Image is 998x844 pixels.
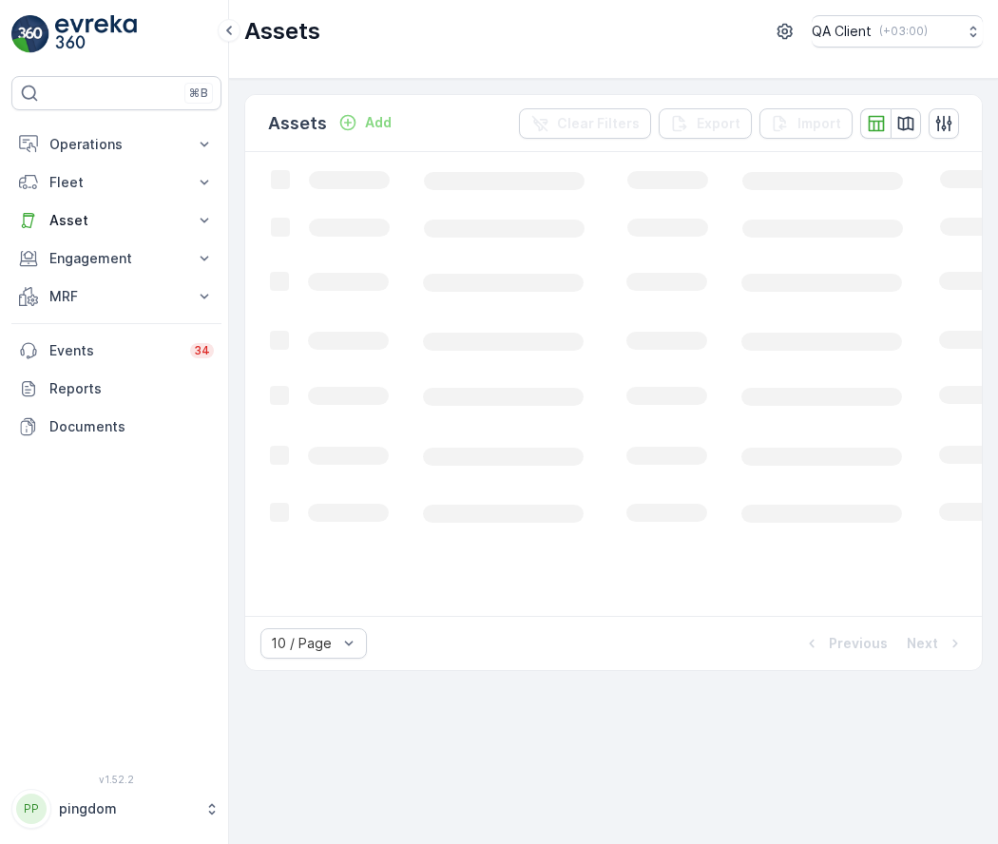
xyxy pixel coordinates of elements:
[59,799,195,818] p: pingdom
[244,16,320,47] p: Assets
[11,201,221,240] button: Asset
[11,15,49,53] img: logo
[659,108,752,139] button: Export
[812,15,983,48] button: QA Client(+03:00)
[800,632,890,655] button: Previous
[697,114,740,133] p: Export
[268,110,327,137] p: Assets
[812,22,872,41] p: QA Client
[49,135,183,154] p: Operations
[49,417,214,436] p: Documents
[11,163,221,201] button: Fleet
[49,379,214,398] p: Reports
[519,108,651,139] button: Clear Filters
[55,15,137,53] img: logo_light-DOdMpM7g.png
[557,114,640,133] p: Clear Filters
[907,634,938,653] p: Next
[49,173,183,192] p: Fleet
[11,370,221,408] a: Reports
[797,114,841,133] p: Import
[879,24,928,39] p: ( +03:00 )
[49,341,179,360] p: Events
[16,794,47,824] div: PP
[189,86,208,101] p: ⌘B
[194,343,210,358] p: 34
[905,632,967,655] button: Next
[11,789,221,829] button: PPpingdom
[49,211,183,230] p: Asset
[49,249,183,268] p: Engagement
[11,278,221,316] button: MRF
[331,111,399,134] button: Add
[11,774,221,785] span: v 1.52.2
[11,240,221,278] button: Engagement
[11,332,221,370] a: Events34
[11,408,221,446] a: Documents
[49,287,183,306] p: MRF
[11,125,221,163] button: Operations
[829,634,888,653] p: Previous
[759,108,853,139] button: Import
[365,113,392,132] p: Add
